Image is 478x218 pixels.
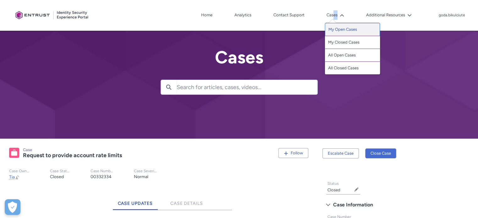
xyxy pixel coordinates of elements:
[365,10,413,20] button: Additional Resources
[233,10,253,20] a: Analytics, opens in new tab
[50,174,64,179] lightning-formatted-text: Closed
[354,187,359,192] button: Edit Status
[170,201,203,206] span: Case Details
[323,200,405,210] button: Case Information
[325,10,346,20] button: Cases
[327,188,340,192] lightning-formatted-text: Closed
[325,49,380,62] a: All Open Cases
[9,174,15,180] span: Tia
[91,174,112,179] lightning-formatted-text: 00332334
[322,148,359,158] button: Escalate Case
[118,201,153,206] span: Case Updates
[327,181,339,186] span: Status
[325,23,380,36] a: My Open Cases
[165,193,208,210] a: Case Details
[134,169,157,173] p: Case Severity
[333,200,373,210] span: Case Information
[15,174,20,180] button: Change Owner
[23,147,32,152] records-entity-label: Case
[161,48,318,67] h2: Cases
[134,174,148,179] lightning-formatted-text: Normal
[438,12,465,18] button: User Profile goda.bikulciute
[272,10,306,20] a: Contact Support
[278,148,308,158] button: Follow
[5,199,20,215] div: Cookie Preferences
[177,80,317,94] input: Search for articles, cases, videos...
[91,169,114,173] p: Case Number
[200,10,214,20] a: Home
[325,36,380,49] a: My Closed Cases
[161,80,177,94] button: Search
[439,13,465,18] p: goda.bikulciute
[365,148,396,158] button: Close Case
[113,193,158,210] a: Case Updates
[9,169,30,173] p: Case Owner
[5,199,20,215] button: Open Preferences
[325,62,380,74] a: All Closed Cases
[291,151,303,155] span: Follow
[23,152,122,159] lightning-formatted-text: Request to provide account rate limits
[50,169,70,173] p: Case Status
